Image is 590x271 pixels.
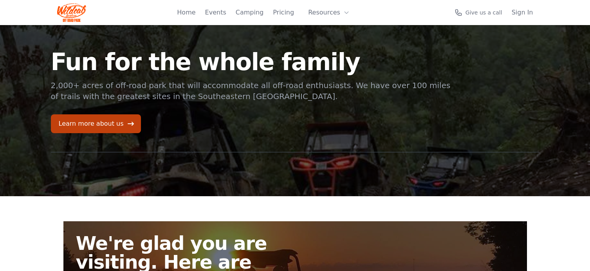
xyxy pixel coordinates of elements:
[236,8,263,17] a: Camping
[273,8,294,17] a: Pricing
[205,8,226,17] a: Events
[51,114,141,133] a: Learn more about us
[51,80,452,102] p: 2,000+ acres of off-road park that will accommodate all off-road enthusiasts. We have over 100 mi...
[57,3,87,22] img: Wildcat Logo
[51,50,452,74] h1: Fun for the whole family
[303,5,354,20] button: Resources
[455,9,502,16] a: Give us a call
[512,8,533,17] a: Sign In
[177,8,195,17] a: Home
[466,9,502,16] span: Give us a call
